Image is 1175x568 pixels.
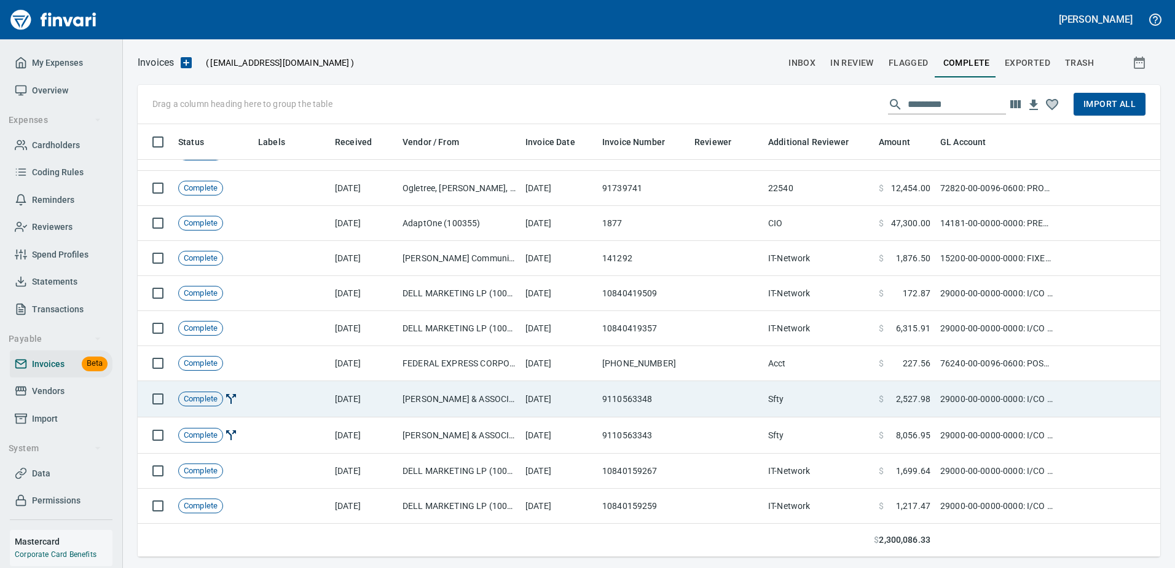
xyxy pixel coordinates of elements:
[879,465,884,477] span: $
[330,311,398,346] td: [DATE]
[403,135,475,149] span: Vendor / From
[10,268,112,296] a: Statements
[330,417,398,454] td: [DATE]
[335,135,388,149] span: Received
[597,346,690,381] td: [PHONE_NUMBER]
[179,288,222,299] span: Complete
[879,534,930,546] span: 2,300,086.33
[10,159,112,186] a: Coding Rules
[179,393,222,405] span: Complete
[10,350,112,378] a: InvoicesBeta
[179,183,222,194] span: Complete
[1006,95,1024,114] button: Choose columns to display
[179,465,222,477] span: Complete
[10,377,112,405] a: Vendors
[891,182,930,194] span: 12,454.00
[597,381,690,417] td: 9110563348
[398,381,521,417] td: [PERSON_NAME] & ASSOCIATES INC (100065)
[525,135,575,149] span: Invoice Date
[891,217,930,229] span: 47,300.00
[4,109,106,132] button: Expenses
[10,460,112,487] a: Data
[763,381,874,417] td: Sfty
[1059,13,1133,26] h5: [PERSON_NAME]
[830,55,874,71] span: In Review
[879,393,884,405] span: $
[879,500,884,512] span: $
[521,417,597,454] td: [DATE]
[179,358,222,369] span: Complete
[896,465,930,477] span: 1,699.64
[879,357,884,369] span: $
[935,489,1058,524] td: 29000-00-0000-0000: I/CO CLEARING
[763,311,874,346] td: IT-Network
[330,241,398,276] td: [DATE]
[32,165,84,180] span: Coding Rules
[15,535,112,548] h6: Mastercard
[1043,95,1061,114] button: Column choices favorited. Click to reset to default
[10,405,112,433] a: Import
[694,135,731,149] span: Reviewer
[896,393,930,405] span: 2,527.98
[768,135,865,149] span: Additional Reviewer
[903,287,930,299] span: 172.87
[1056,10,1136,29] button: [PERSON_NAME]
[896,500,930,512] span: 1,217.47
[32,384,65,399] span: Vendors
[9,331,101,347] span: Payable
[32,192,74,208] span: Reminders
[7,5,100,34] img: Finvari
[223,393,239,403] span: Invoice Split
[597,276,690,311] td: 10840419509
[32,493,81,508] span: Permissions
[179,323,222,334] span: Complete
[32,138,80,153] span: Cardholders
[398,311,521,346] td: DELL MARKETING LP (100178)
[763,241,874,276] td: IT-Network
[521,346,597,381] td: [DATE]
[879,429,884,441] span: $
[398,489,521,524] td: DELL MARKETING LP (100178)
[32,55,83,71] span: My Expenses
[179,430,222,441] span: Complete
[32,411,58,427] span: Import
[940,135,986,149] span: GL Account
[521,489,597,524] td: [DATE]
[10,296,112,323] a: Transactions
[32,466,50,481] span: Data
[943,55,990,71] span: Complete
[10,487,112,515] a: Permissions
[178,135,204,149] span: Status
[138,55,174,70] nav: breadcrumb
[258,135,301,149] span: Labels
[179,253,222,264] span: Complete
[935,346,1058,381] td: 76240-00-0096-0600: POSTAGE
[602,135,665,149] span: Invoice Number
[935,381,1058,417] td: 29000-00-0000-0000: I/CO CLEARING
[763,276,874,311] td: IT-Network
[10,49,112,77] a: My Expenses
[403,135,459,149] span: Vendor / From
[602,135,681,149] span: Invoice Number
[879,322,884,334] span: $
[935,241,1058,276] td: 15200-00-0000-0000: FIXED ASSETS-IN-PROCESS
[330,206,398,241] td: [DATE]
[4,437,106,460] button: System
[1074,93,1146,116] button: Import All
[935,171,1058,206] td: 72820-00-0096-0600: PROF FEES - LEGAL
[335,135,372,149] span: Received
[1083,97,1136,112] span: Import All
[178,135,220,149] span: Status
[1024,96,1043,114] button: Download table
[597,489,690,524] td: 10840159259
[10,186,112,214] a: Reminders
[258,135,285,149] span: Labels
[398,276,521,311] td: DELL MARKETING LP (100178)
[879,135,926,149] span: Amount
[903,357,930,369] span: 227.56
[763,417,874,454] td: Sfty
[597,417,690,454] td: 9110563343
[521,381,597,417] td: [DATE]
[940,135,1002,149] span: GL Account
